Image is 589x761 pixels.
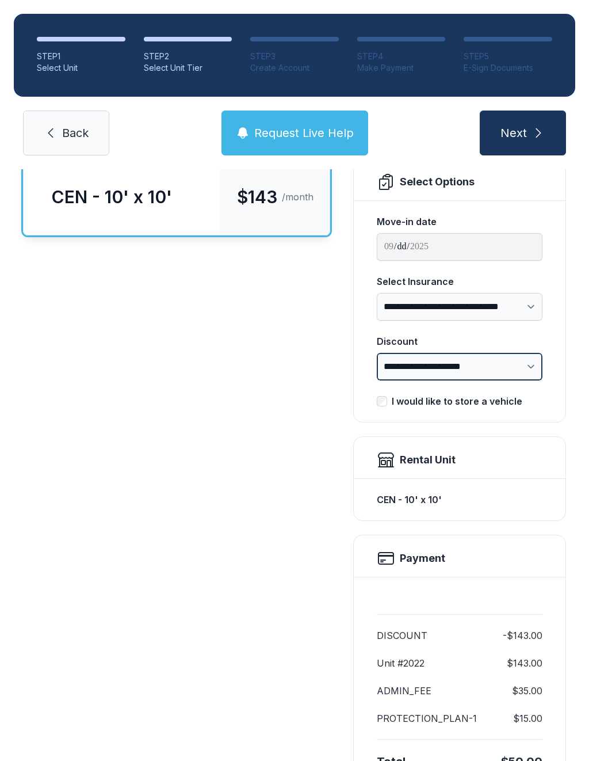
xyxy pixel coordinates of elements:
div: Move-in date [377,215,542,229]
div: Rental Unit [400,452,456,468]
select: Select Insurance [377,293,542,321]
div: Select Unit [37,62,125,74]
div: STEP 1 [37,51,125,62]
span: Back [62,125,89,141]
span: $143 [237,187,277,207]
div: STEP 4 [357,51,446,62]
input: Move-in date [377,233,542,261]
span: /month [282,190,313,204]
div: I would like to store a vehicle [392,394,522,408]
h2: Payment [400,550,445,566]
dt: DISCOUNT [377,629,427,642]
dd: -$143.00 [503,629,542,642]
span: Next [500,125,527,141]
div: Create Account [250,62,339,74]
div: STEP 3 [250,51,339,62]
span: Request Live Help [254,125,354,141]
div: Make Payment [357,62,446,74]
dd: $15.00 [513,711,542,725]
select: Discount [377,353,542,380]
dt: Unit #2022 [377,656,424,670]
dd: $35.00 [512,684,542,698]
div: STEP 5 [464,51,552,62]
div: Select Unit Tier [144,62,232,74]
div: CEN - 10' x 10' [377,488,542,511]
div: E-Sign Documents [464,62,552,74]
dd: $143.00 [507,656,542,670]
dt: PROTECTION_PLAN-1 [377,711,477,725]
div: CEN - 10' x 10' [51,187,172,207]
div: Select Options [400,174,475,190]
div: Select Insurance [377,275,542,288]
div: Discount [377,334,542,348]
dt: ADMIN_FEE [377,684,431,698]
div: STEP 2 [144,51,232,62]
